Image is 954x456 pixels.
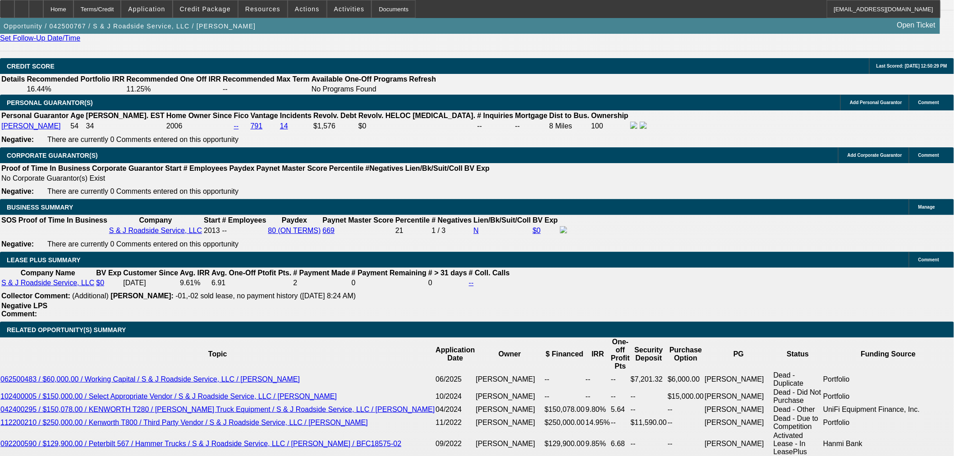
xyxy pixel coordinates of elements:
td: [PERSON_NAME] [476,414,545,431]
b: Negative: [1,187,34,195]
td: $150,078.00 [544,405,585,414]
button: Credit Package [173,0,238,18]
td: Dead - Duplicate [773,371,823,388]
th: $ Financed [544,337,585,371]
td: 11.25% [126,85,221,94]
td: 6.91 [211,278,292,287]
th: Refresh [409,75,437,84]
td: [PERSON_NAME] [476,371,545,388]
b: Lien/Bk/Suit/Coll [405,164,463,172]
td: [PERSON_NAME] [704,405,773,414]
span: CORPORATE GUARANTOR(S) [7,152,98,159]
b: [PERSON_NAME]: [110,292,174,300]
td: -- [630,388,667,405]
b: Company [139,216,172,224]
td: Portfolio [823,388,954,405]
a: 80 (ON TERMS) [268,227,321,234]
b: Lien/Bk/Suit/Coll [473,216,531,224]
b: Dist to Bus. [550,112,590,119]
b: # Employees [183,164,228,172]
td: No Corporate Guarantor(s) Exist [1,174,494,183]
b: # > 31 days [428,269,467,277]
span: Actions [295,5,320,13]
td: $1,576 [313,121,357,131]
img: facebook-icon.png [630,122,638,129]
span: Application [128,5,165,13]
td: -- [610,414,630,431]
a: [PERSON_NAME] [1,122,61,130]
b: # Coll. Calls [469,269,510,277]
span: -01,-02 sold lease, no payment history ([DATE] 8:24 AM) [175,292,356,300]
span: Opportunity / 042500767 / S & J Roadside Service, LLC / [PERSON_NAME] [4,23,256,30]
a: 112200210 / $250,000.00 / Kenworth T800 / Third Party Vendor / S & J Roadside Service, LLC / [PER... [0,419,368,426]
b: Negative: [1,240,34,248]
td: [PERSON_NAME] [476,388,545,405]
a: -- [469,279,474,287]
span: BUSINESS SUMMARY [7,204,73,211]
td: $0 [358,121,476,131]
td: 10/2024 [435,388,475,405]
span: CREDIT SCORE [7,63,55,70]
td: 0 [351,278,427,287]
th: Proof of Time In Business [1,164,91,173]
td: 34 [86,121,165,131]
td: Portfolio [823,414,954,431]
td: 06/2025 [435,371,475,388]
a: Open Ticket [894,18,939,33]
a: $0 [96,279,104,287]
td: $250,000.00 [544,414,585,431]
span: LEASE PLUS SUMMARY [7,256,81,264]
span: 2006 [166,122,183,130]
b: BV Exp [96,269,121,277]
b: Ownership [591,112,628,119]
b: BV Exp [464,164,490,172]
td: -- [544,388,585,405]
b: Percentile [329,164,363,172]
td: No Programs Found [311,85,408,94]
a: 791 [251,122,263,130]
td: -- [667,414,704,431]
span: Resources [245,5,280,13]
td: -- [585,371,610,388]
b: Start [204,216,220,224]
th: PG [704,337,773,371]
b: Percentile [395,216,430,224]
td: Dead - Due to Competition [773,414,823,431]
b: Mortgage [515,112,548,119]
th: Recommended Portfolio IRR [26,75,125,84]
span: -- [222,227,227,234]
button: Application [121,0,172,18]
td: 54 [70,121,84,131]
td: -- [610,388,630,405]
b: Vantage [251,112,278,119]
b: Revolv. Debt [313,112,357,119]
th: Proof of Time In Business [18,216,108,225]
a: S & J Roadside Service, LLC [109,227,202,234]
td: -- [610,371,630,388]
b: Start [165,164,181,172]
td: [DATE] [123,278,179,287]
td: 5.64 [610,405,630,414]
td: -- [667,405,704,414]
th: SOS [1,216,17,225]
span: Activities [334,5,365,13]
b: # Inquiries [477,112,513,119]
a: 14 [280,122,288,130]
td: 2 [293,278,350,287]
b: # Employees [222,216,266,224]
th: Recommended One Off IRR [126,75,221,84]
td: $6,000.00 [667,371,704,388]
span: There are currently 0 Comments entered on this opportunity [47,240,238,248]
a: 669 [323,227,335,234]
b: Company Name [21,269,75,277]
b: Paydex [229,164,255,172]
a: 092200590 / $129,900.00 / Peterbilt 567 / Hammer Trucks / S & J Roadside Service, LLC / [PERSON_N... [0,440,401,447]
b: # Payment Remaining [352,269,427,277]
b: Age [70,112,84,119]
b: Paynet Master Score [323,216,394,224]
td: $7,201.32 [630,371,667,388]
th: One-off Profit Pts [610,337,630,371]
td: $15,000.00 [667,388,704,405]
td: 9.80% [585,405,610,414]
a: 042400295 / $150,078.00 / KENWORTH T280 / [PERSON_NAME] Truck Equipment / S & J Roadside Service,... [0,406,435,413]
